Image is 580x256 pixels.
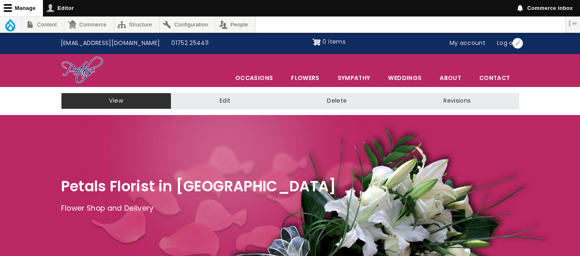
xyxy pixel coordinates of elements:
a: About [431,69,470,87]
span: Occasions [227,69,282,87]
p: Flower Shop and Delivery [61,202,519,215]
a: Flowers [282,69,328,87]
a: Shopping cart 0 items [312,35,346,49]
a: Commerce [64,16,114,33]
span: 0 items [322,38,345,46]
a: Structure [114,16,159,33]
a: Content [22,16,64,33]
button: Open User account menu configuration options [512,38,523,49]
span: Weddings [379,69,430,87]
span: Petals Florist in [GEOGRAPHIC_DATA] [61,176,336,196]
a: Log out [491,35,525,51]
a: Configuration [160,16,215,33]
a: 01752 254411 [166,35,214,51]
a: Revisions [395,93,519,109]
img: Shopping cart [312,35,321,49]
a: Delete [279,93,395,109]
button: Vertical orientation [566,16,580,31]
a: [EMAIL_ADDRESS][DOMAIN_NAME] [55,35,166,51]
img: Home [61,56,104,85]
a: Sympathy [329,69,379,87]
a: Contact [471,69,518,87]
a: My account [444,35,492,51]
a: People [216,16,256,33]
a: View [61,93,171,109]
a: Edit [171,93,279,109]
nav: Tabs [55,93,526,109]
